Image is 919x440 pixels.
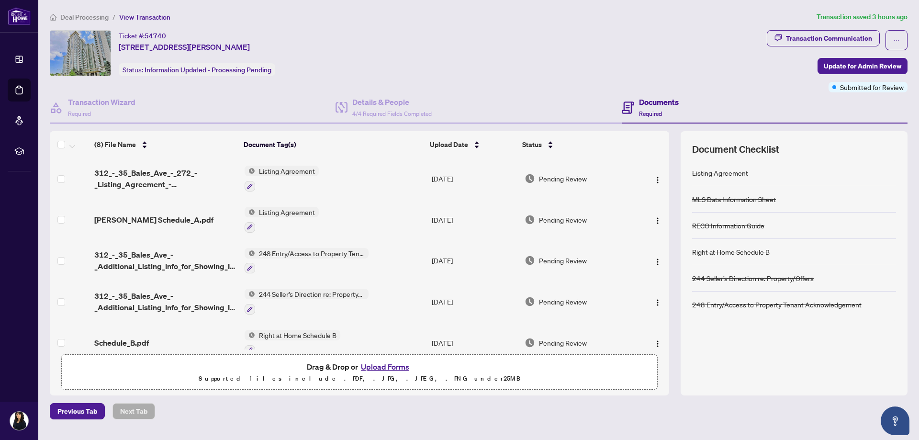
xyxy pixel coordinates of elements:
[94,337,149,349] span: Schedule_B.pdf
[245,248,369,274] button: Status Icon248 Entry/Access to Property Tenant Acknowledgement
[539,296,587,307] span: Pending Review
[881,406,909,435] button: Open asap
[119,30,166,41] div: Ticket #:
[50,403,105,419] button: Previous Tab
[539,338,587,348] span: Pending Review
[430,139,468,150] span: Upload Date
[650,253,665,268] button: Logo
[255,289,369,299] span: 244 Seller’s Direction re: Property/Offers
[245,289,369,315] button: Status Icon244 Seller’s Direction re: Property/Offers
[94,249,236,272] span: 312_-_35_Bales_Ave_-_Additional_Listing_Info_for_Showing_Instruction.pdf
[68,96,135,108] h4: Transaction Wizard
[426,131,518,158] th: Upload Date
[692,168,748,178] div: Listing Agreement
[255,248,369,259] span: 248 Entry/Access to Property Tenant Acknowledgement
[245,330,255,340] img: Status Icon
[539,173,587,184] span: Pending Review
[57,404,97,419] span: Previous Tab
[245,248,255,259] img: Status Icon
[8,7,31,25] img: logo
[692,143,779,156] span: Document Checklist
[650,335,665,350] button: Logo
[68,110,91,117] span: Required
[428,322,521,363] td: [DATE]
[428,240,521,282] td: [DATE]
[525,214,535,225] img: Document Status
[245,166,255,176] img: Status Icon
[639,110,662,117] span: Required
[817,11,908,23] article: Transaction saved 3 hours ago
[112,11,115,23] li: /
[654,258,661,266] img: Logo
[840,82,904,92] span: Submitted for Review
[428,199,521,240] td: [DATE]
[90,131,240,158] th: (8) File Name
[307,361,412,373] span: Drag & Drop or
[245,289,255,299] img: Status Icon
[525,338,535,348] img: Document Status
[255,166,319,176] span: Listing Agreement
[245,166,319,192] button: Status IconListing Agreement
[240,131,426,158] th: Document Tag(s)
[692,299,862,310] div: 248 Entry/Access to Property Tenant Acknowledgement
[654,217,661,225] img: Logo
[94,214,213,226] span: [PERSON_NAME] Schedule_A.pdf
[112,403,155,419] button: Next Tab
[692,220,764,231] div: RECO Information Guide
[358,361,412,373] button: Upload Forms
[67,373,651,384] p: Supported files include .PDF, .JPG, .JPEG, .PNG under 25 MB
[767,30,880,46] button: Transaction Communication
[650,171,665,186] button: Logo
[818,58,908,74] button: Update for Admin Review
[119,13,170,22] span: View Transaction
[518,131,634,158] th: Status
[50,31,111,76] img: IMG-C12426300_1.jpg
[539,214,587,225] span: Pending Review
[692,194,776,204] div: MLS Data Information Sheet
[654,340,661,348] img: Logo
[525,173,535,184] img: Document Status
[119,63,275,76] div: Status:
[94,167,236,190] span: 312_-_35_Bales_Ave_-_272_-_Listing_Agreement_-_Landlord_Designated_Representation_Agreement.pdf
[539,255,587,266] span: Pending Review
[352,110,432,117] span: 4/4 Required Fields Completed
[145,32,166,40] span: 54740
[245,207,255,217] img: Status Icon
[255,330,340,340] span: Right at Home Schedule B
[692,273,814,283] div: 244 Seller’s Direction re: Property/Offers
[428,158,521,199] td: [DATE]
[824,58,901,74] span: Update for Admin Review
[525,255,535,266] img: Document Status
[94,139,136,150] span: (8) File Name
[525,296,535,307] img: Document Status
[145,66,271,74] span: Information Updated - Processing Pending
[786,31,872,46] div: Transaction Communication
[255,207,319,217] span: Listing Agreement
[654,299,661,306] img: Logo
[522,139,542,150] span: Status
[94,290,236,313] span: 312_-_35_Bales_Ave_-_Additional_Listing_Info_for_Showing_Instruction.pdf
[352,96,432,108] h4: Details & People
[639,96,679,108] h4: Documents
[10,412,28,430] img: Profile Icon
[245,330,340,356] button: Status IconRight at Home Schedule B
[650,294,665,309] button: Logo
[654,176,661,184] img: Logo
[119,41,250,53] span: [STREET_ADDRESS][PERSON_NAME]
[62,355,657,390] span: Drag & Drop orUpload FormsSupported files include .PDF, .JPG, .JPEG, .PNG under25MB
[50,14,56,21] span: home
[692,247,770,257] div: Right at Home Schedule B
[60,13,109,22] span: Deal Processing
[428,281,521,322] td: [DATE]
[893,37,900,44] span: ellipsis
[245,207,319,233] button: Status IconListing Agreement
[650,212,665,227] button: Logo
